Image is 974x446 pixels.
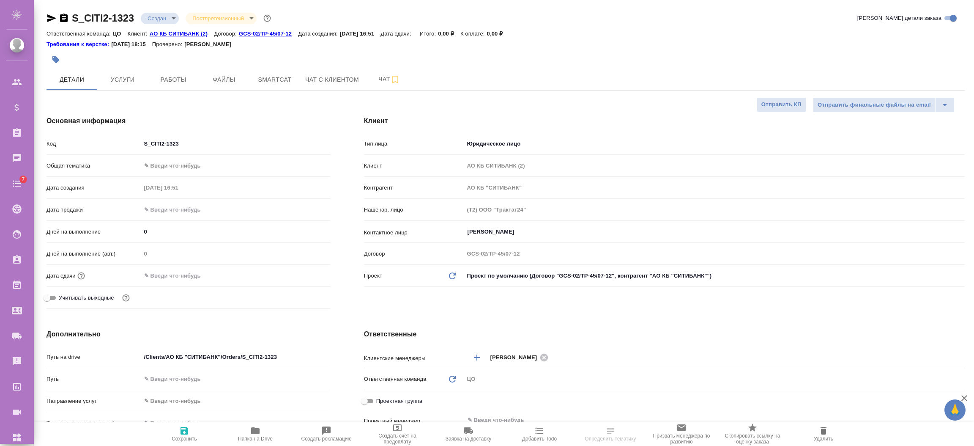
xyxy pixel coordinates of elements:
[504,422,575,446] button: Добавить Todo
[464,269,965,283] div: Проект по умолчанию (Договор "GCS-02/TP-45/07-12", контрагент "АО КБ "СИТИБАНК"")
[153,74,194,85] span: Работы
[47,228,141,236] p: Дней на выполнение
[47,116,330,126] h4: Основная информация
[141,373,330,385] input: ✎ Введи что-нибудь
[141,159,330,173] div: ✎ Введи что-нибудь
[254,74,295,85] span: Smartcat
[72,12,134,24] a: S_CITI2-1323
[944,399,966,421] button: 🙏
[239,30,298,37] p: GCS-02/TP-45/07-12
[761,100,802,110] span: Отправить КП
[364,184,464,192] p: Контрагент
[438,30,460,37] p: 0,00 ₽
[141,417,330,429] input: ✎ Введи что-нибудь
[380,30,413,37] p: Дата сдачи:
[575,422,646,446] button: Определить тематику
[220,422,291,446] button: Папка на Drive
[585,436,636,442] span: Определить тематику
[305,74,359,85] span: Чат с клиентом
[76,270,87,281] button: Если добавить услуги и заполнить их объемом, то дата рассчитается автоматически
[2,173,32,194] a: 7
[214,30,239,37] p: Договор:
[47,184,141,192] p: Дата создания
[813,97,955,113] div: split button
[47,40,111,49] div: Нажми, чтобы открыть папку с инструкцией
[490,352,551,363] div: [PERSON_NAME]
[47,50,65,69] button: Добавить тэг
[47,40,111,49] a: Требования к верстке:
[948,401,962,419] span: 🙏
[301,436,352,442] span: Создать рекламацию
[47,250,141,258] p: Дней на выполнение (авт.)
[150,30,214,37] a: АО КБ СИТИБАНК (2)
[490,353,542,362] span: [PERSON_NAME]
[467,347,487,368] button: Добавить менеджера
[52,74,92,85] span: Детали
[16,175,30,184] span: 7
[364,354,464,363] p: Клиентские менеджеры
[364,375,427,383] p: Ответственная команда
[262,13,273,24] button: Доп статусы указывают на важность/срочность заказа
[47,419,141,427] p: Транслитерация названий
[145,15,169,22] button: Создан
[464,160,965,172] input: Пустое поле
[464,248,965,260] input: Пустое поле
[141,394,330,408] div: ✎ Введи что-нибудь
[141,138,330,150] input: ✎ Введи что-нибудь
[144,397,320,405] div: ✎ Введи что-нибудь
[204,74,244,85] span: Файлы
[47,272,76,280] p: Дата сдачи
[238,436,273,442] span: Папка на Drive
[364,417,464,425] p: Проектный менеджер
[141,226,330,238] input: ✎ Введи что-нибудь
[47,162,141,170] p: Общая тематика
[376,397,422,405] span: Проектная группа
[172,436,197,442] span: Сохранить
[47,206,141,214] p: Дата продажи
[141,351,330,363] input: ✎ Введи что-нибудь
[646,422,717,446] button: Призвать менеджера по развитию
[364,162,464,170] p: Клиент
[464,372,965,386] div: ЦО
[298,30,339,37] p: Дата создания:
[813,97,936,113] button: Отправить финальные файлы на email
[467,415,934,425] input: ✎ Введи что-нибудь
[152,40,185,49] p: Проверено:
[128,30,150,37] p: Клиент:
[47,397,141,405] p: Направление услуг
[113,30,128,37] p: ЦО
[788,422,859,446] button: Удалить
[291,422,362,446] button: Создать рекламацию
[364,250,464,258] p: Договор
[960,357,962,358] button: Open
[857,14,941,22] span: [PERSON_NAME] детали заказа
[814,436,833,442] span: Удалить
[190,15,246,22] button: Постпретензионный
[59,13,69,23] button: Скопировать ссылку
[722,433,783,445] span: Скопировать ссылку на оценку заказа
[364,229,464,237] p: Контактное лицо
[47,140,141,148] p: Код
[487,30,509,37] p: 0,00 ₽
[47,13,57,23] button: Скопировать ссылку для ЯМессенджера
[364,116,965,126] h4: Клиент
[364,206,464,214] p: Наше юр. лицо
[340,30,381,37] p: [DATE] 16:51
[47,375,141,383] p: Путь
[369,74,410,85] span: Чат
[364,272,383,280] p: Проект
[144,162,320,170] div: ✎ Введи что-нибудь
[717,422,788,446] button: Скопировать ссылку на оценку заказа
[141,204,215,216] input: ✎ Введи что-нибудь
[433,422,504,446] button: Заявка на доставку
[818,100,931,110] span: Отправить финальные файлы на email
[47,353,141,361] p: Путь на drive
[149,422,220,446] button: Сохранить
[184,40,238,49] p: [PERSON_NAME]
[420,30,438,37] p: Итого:
[111,40,152,49] p: [DATE] 18:15
[186,13,257,24] div: Создан
[390,74,400,85] svg: Подписаться
[120,292,131,303] button: Выбери, если сб и вс нужно считать рабочими днями для выполнения заказа.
